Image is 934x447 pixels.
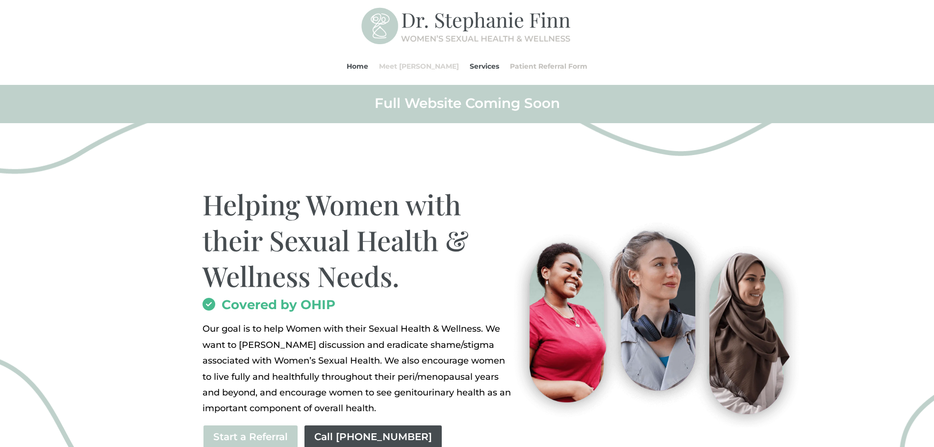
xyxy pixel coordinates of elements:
[510,48,587,85] a: Patient Referral Form
[202,321,514,416] div: Page 1
[202,94,732,117] h2: Full Website Coming Soon
[502,217,806,427] img: Visit-Pleasure-MD-Ontario-Women-Sexual-Health-and-Wellness
[202,186,514,298] h1: Helping Women with their Sexual Health & Wellness Needs.
[379,48,459,85] a: Meet [PERSON_NAME]
[347,48,368,85] a: Home
[202,321,514,416] p: Our goal is to help Women with their Sexual Health & Wellness. We want to [PERSON_NAME] discussio...
[470,48,499,85] a: Services
[202,298,514,316] h2: Covered by OHIP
